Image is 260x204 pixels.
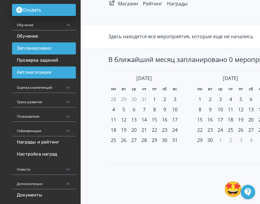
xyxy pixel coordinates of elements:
[122,106,125,113] span: 5
[162,137,167,144] span: 30
[249,86,253,92] span: сб
[163,96,166,103] span: 2
[248,126,254,134] span: 27
[228,126,233,134] span: 25
[173,86,177,92] span: вс
[197,126,203,134] span: 22
[228,86,233,92] span: чт
[111,116,116,123] span: 11
[111,126,116,134] span: 18
[218,116,223,123] span: 17
[12,79,76,93] div: Оценка компетенций
[209,106,212,113] span: 9
[12,30,76,42] a: Обучение
[12,54,76,66] a: Проверка заданий
[240,96,242,103] span: 5
[133,106,135,113] span: 6
[207,126,213,134] span: 23
[229,137,232,144] span: 2
[12,148,76,160] a: Настройка наград
[118,0,138,7] a: Магазин
[12,160,76,175] div: Новости
[209,96,212,103] span: 2
[228,106,233,113] span: 11
[248,116,254,123] span: 20
[229,96,232,103] span: 4
[174,96,176,103] span: 3
[172,126,178,134] span: 24
[12,107,76,122] div: Пользователи
[197,86,202,92] span: пн
[197,137,203,144] span: 29
[108,75,180,82] div: [DATE]
[142,86,147,92] span: чт
[153,106,156,113] span: 8
[172,106,178,113] span: 10
[208,86,212,92] span: вт
[238,106,243,113] span: 12
[218,86,222,92] span: ср
[12,4,76,16] button: Создать
[248,106,254,113] span: 13
[224,179,242,199] div: 🤩
[12,122,76,136] div: Геймификация
[218,126,223,134] span: 24
[199,106,201,113] span: 8
[162,116,167,123] span: 16
[12,42,76,54] a: Запланировано
[163,106,166,113] span: 9
[141,116,147,123] span: 14
[152,116,157,123] span: 15
[197,116,203,123] span: 15
[207,137,213,144] span: 30
[240,137,242,144] span: 3
[219,137,222,144] span: 1
[238,126,243,134] span: 26
[12,93,76,107] div: Треки развития
[250,137,252,144] span: 4
[152,126,157,134] span: 22
[152,86,157,92] span: пт
[162,86,167,92] span: сб
[207,116,213,123] span: 16
[239,86,243,92] span: пт
[162,126,167,134] span: 23
[141,96,147,103] span: 31
[121,137,126,144] span: 26
[153,96,156,103] span: 1
[143,0,162,7] a: Рейтинг
[152,137,157,144] span: 29
[172,137,178,144] span: 31
[121,126,126,134] span: 19
[143,106,146,113] span: 7
[112,106,115,113] span: 4
[228,116,233,123] span: 18
[218,106,223,113] span: 10
[132,86,136,92] span: ср
[199,96,201,103] span: 1
[219,96,222,103] span: 3
[12,66,76,79] a: Автоматизация
[250,96,252,103] span: 6
[172,116,178,123] span: 17
[122,86,126,92] span: вт
[131,137,137,144] span: 27
[111,137,116,144] span: 25
[141,126,147,134] span: 21
[121,116,126,123] span: 12
[12,136,76,148] a: Награды и рейтинг
[238,116,243,123] span: 19
[167,0,187,7] a: Награды
[131,126,137,134] span: 20
[12,16,76,30] div: Обучение
[12,189,76,201] a: Документы
[111,96,116,103] span: 28
[131,116,137,123] span: 13
[121,96,126,103] span: 29
[108,33,253,40] div: Здесь находятся все мероприятия, которые еще не начались
[111,86,116,92] span: пн
[131,96,137,103] span: 30
[141,137,147,144] span: 28
[12,175,76,189] div: Дополнительно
